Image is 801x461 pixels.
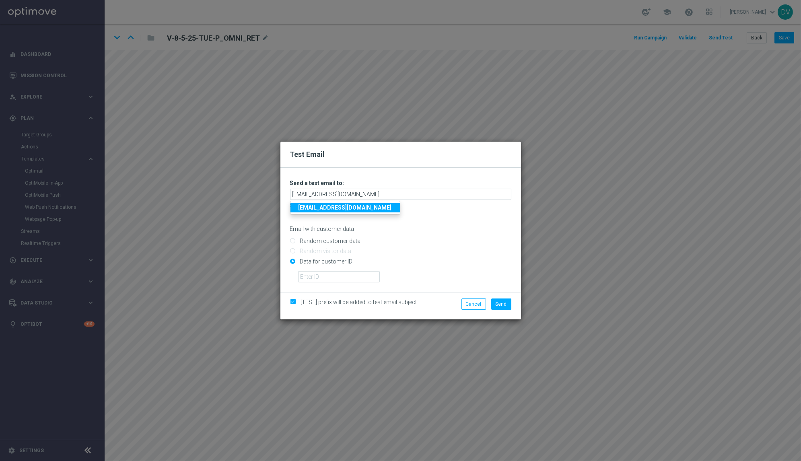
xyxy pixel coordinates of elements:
button: Cancel [461,298,486,310]
span: [TEST] prefix will be added to test email subject [301,299,417,305]
button: Send [491,298,511,310]
h3: Send a test email to: [290,179,511,187]
h2: Test Email [290,150,511,159]
p: Email with customer data [290,225,511,233]
p: Separate multiple addresses with commas [290,202,511,209]
input: Enter ID [298,271,380,282]
strong: [EMAIL_ADDRESS][DOMAIN_NAME] [299,204,392,211]
span: Send [496,301,507,307]
a: [EMAIL_ADDRESS][DOMAIN_NAME] [290,203,400,212]
label: Random customer data [298,237,361,245]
